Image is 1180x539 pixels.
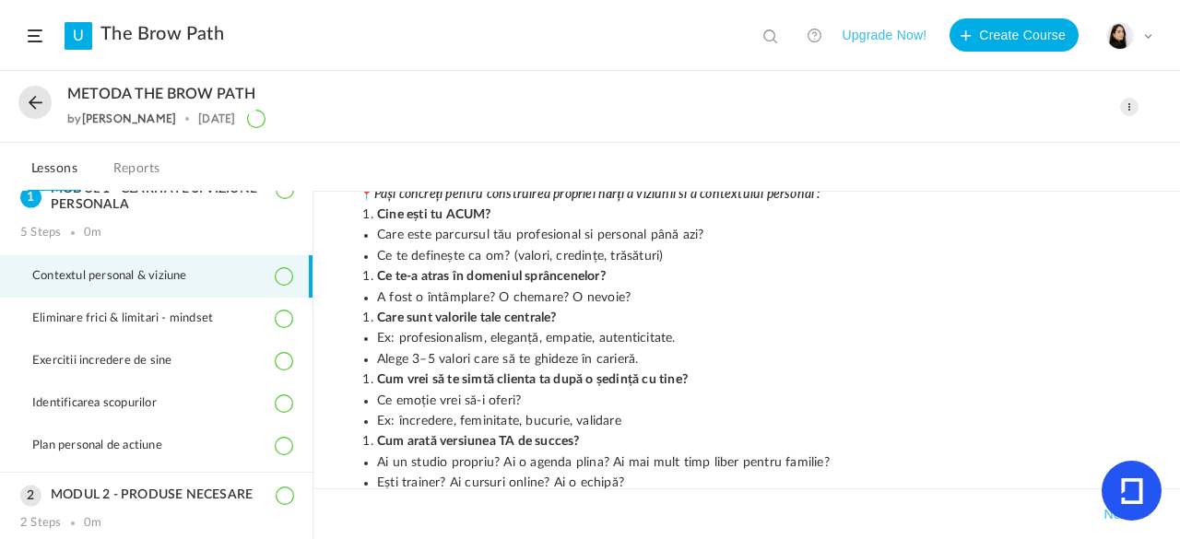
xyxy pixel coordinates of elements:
[198,112,235,125] div: [DATE]
[377,411,1135,431] li: Ex: încredere, feminitate, bucurie, validare
[67,86,255,103] span: METODA THE BROW PATH
[377,435,580,448] strong: Cum arată versiunea TA de succes?
[20,226,61,240] div: 5 Steps
[100,23,224,45] a: The Brow Path
[20,487,292,503] h3: MODUL 2 - PRODUSE NECESARE
[377,225,1135,245] li: Care este parcursul tău profesional si personal până azi?
[20,516,61,531] div: 2 Steps
[32,354,195,369] span: Exercitii incredere de sine
[32,311,236,326] span: Eliminare frici & limitari - mindset
[32,269,210,284] span: Contextul personal & viziune
[377,208,491,221] strong: Cine ești tu ACUM?
[110,157,164,192] a: Reports
[377,311,557,324] strong: Care sunt valorile tale centrale?
[377,452,1135,473] li: Ai un studio propriu? Ai o agenda plina? Ai mai mult timp liber pentru familie?
[20,182,292,213] h3: MODUL 1 - CLARITATE SI VIZIUNE PERSONALA
[67,112,176,125] div: by
[377,287,1135,308] li: A fost o întâmplare? O chemare? O nevoie?
[82,111,177,125] a: [PERSON_NAME]
[84,516,101,531] div: 0m
[950,18,1079,52] button: Create Course
[377,328,1135,348] li: Ex: profesionalism, eleganță, empatie, autenticitate.
[28,157,81,192] a: Lessons
[377,391,1135,411] li: Ce emoție vrei să-i oferi?
[842,18,926,52] button: Upgrade Now!
[84,226,101,240] div: 0m
[374,183,820,202] em: Pași concreți pentru construirea propriei hărți a viziunii si a contextului personal :
[32,396,180,411] span: Identificarea scopurilor
[1107,23,1133,49] img: poza-profil.jpg
[65,22,92,50] a: U
[377,373,688,386] strong: Cum vrei să te simtă clienta ta după o ședință cu tine?
[377,473,1135,493] li: Ești trainer? Ai cursuri online? Ai o echipă?
[1100,503,1135,525] button: Next
[32,439,185,453] span: Plan personal de actiune
[377,349,1135,369] li: Alege 3–5 valori care să te ghideze în carieră.
[359,188,821,201] strong: 📍
[377,246,1135,266] li: Ce te definește ca om? (valori, credințe, trăsături)
[377,270,606,283] strong: Ce te-a atras în domeniul sprâncenelor?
